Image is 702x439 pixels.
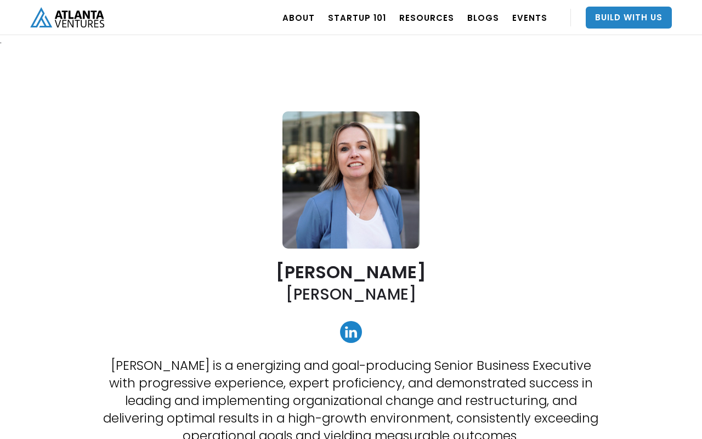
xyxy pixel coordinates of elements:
a: RESOURCES [399,2,454,33]
a: EVENTS [512,2,547,33]
a: BLOGS [467,2,499,33]
h2: [PERSON_NAME] [276,262,426,282]
a: Build With Us [586,7,672,29]
a: Startup 101 [328,2,386,33]
a: ABOUT [282,2,315,33]
h2: [PERSON_NAME] [286,284,416,305]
